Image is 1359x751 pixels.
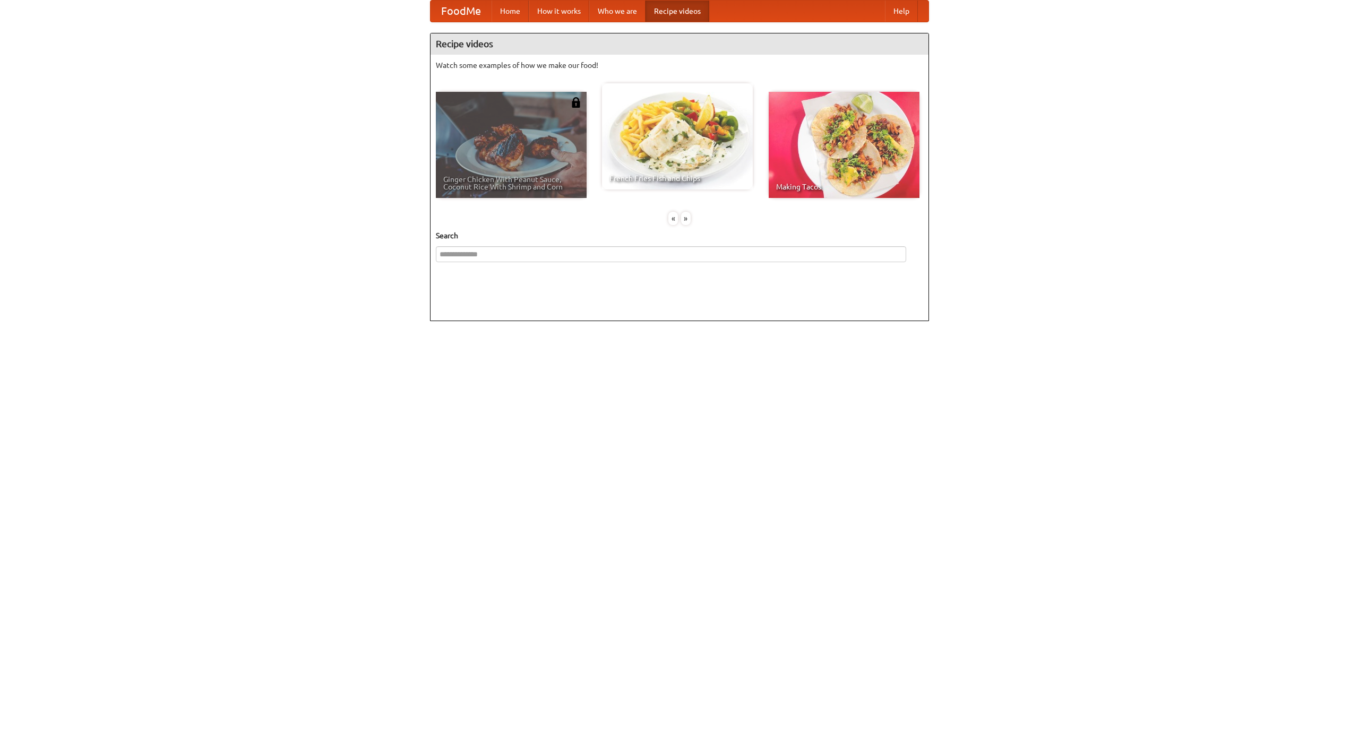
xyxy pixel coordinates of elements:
h5: Search [436,230,923,241]
a: Who we are [589,1,646,22]
div: » [681,212,691,225]
a: Help [885,1,918,22]
a: How it works [529,1,589,22]
span: French Fries Fish and Chips [609,175,745,182]
a: Recipe videos [646,1,709,22]
span: Making Tacos [776,183,912,191]
a: Making Tacos [769,92,919,198]
p: Watch some examples of how we make our food! [436,60,923,71]
a: Home [492,1,529,22]
div: « [668,212,678,225]
a: FoodMe [431,1,492,22]
a: French Fries Fish and Chips [602,83,753,189]
h4: Recipe videos [431,33,928,55]
img: 483408.png [571,97,581,108]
